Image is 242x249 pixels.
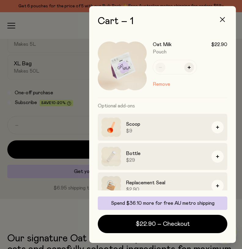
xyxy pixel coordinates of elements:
[126,150,207,157] h3: Bottle
[126,128,207,134] span: $9
[98,215,227,233] button: $22.90 – Checkout
[98,16,227,27] h2: Cart – 1
[101,200,224,206] p: Spend $36.10 more for free AU metro shipping
[126,186,207,193] span: $2.90
[126,157,207,163] span: $29
[98,98,227,114] h3: Optional add-ons
[153,81,170,88] button: Remove
[153,41,172,48] h3: Oat Milk
[126,179,207,186] h3: Replacement Seal
[153,49,167,54] span: Pouch
[211,41,227,48] span: $22.90
[136,220,190,228] span: $22.90 – Checkout
[126,121,207,128] h3: Scoop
